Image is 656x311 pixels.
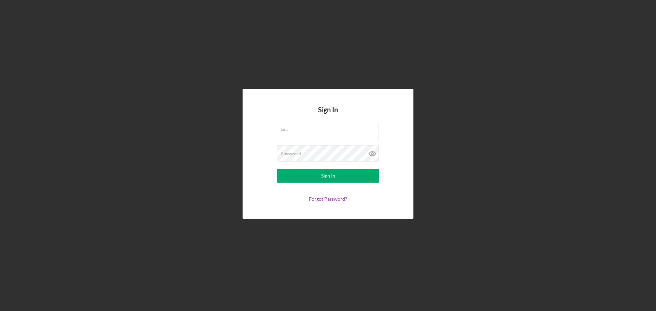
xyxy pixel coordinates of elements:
[318,106,338,124] h4: Sign In
[281,151,301,156] label: Password
[281,124,379,132] label: Email
[277,169,379,183] button: Sign In
[309,196,347,202] a: Forgot Password?
[321,169,335,183] div: Sign In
